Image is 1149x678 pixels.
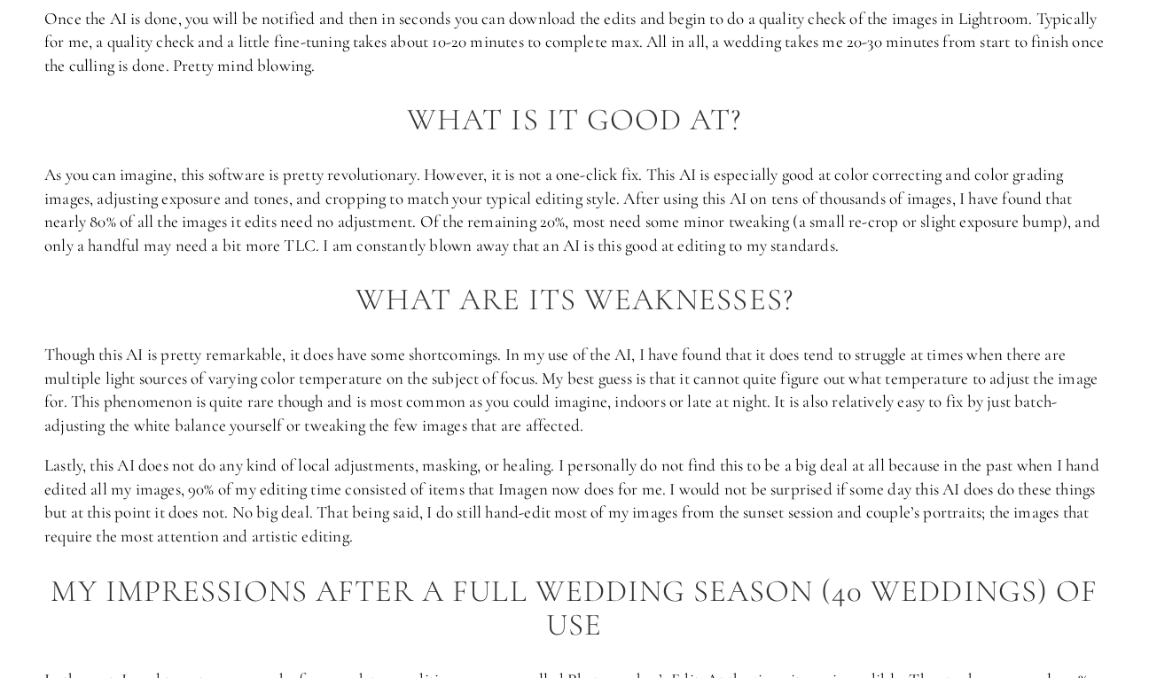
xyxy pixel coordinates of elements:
p: Lastly, this AI does not do any kind of local adjustments, masking, or healing. I personally do n... [44,454,1105,548]
p: Though this AI is pretty remarkable, it does have some shortcomings. In my use of the AI, I have ... [44,343,1105,437]
h2: What is it good at? [44,103,1105,137]
p: As you can imagine, this software is pretty revolutionary. However, it is not a one-click fix. Th... [44,163,1105,257]
h2: My Impressions After a Full Wedding Season (40 weddings) of use [44,574,1105,643]
h2: What are its weaknesses? [44,283,1105,317]
p: Once the AI is done, you will be notified and then in seconds you can download the edits and begi... [44,7,1105,78]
